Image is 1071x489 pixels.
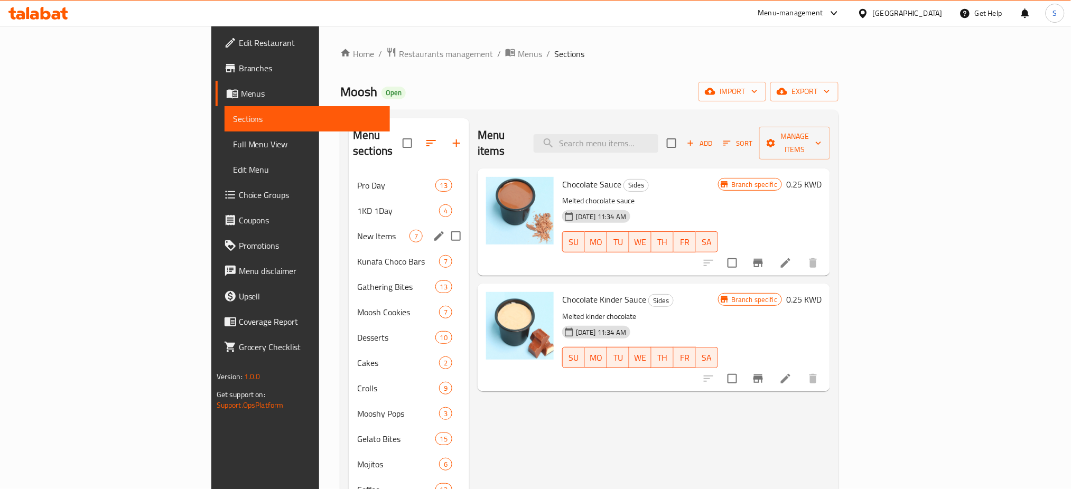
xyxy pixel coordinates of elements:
a: Menus [216,81,390,106]
div: items [439,407,452,420]
span: New Items [357,230,409,242]
span: Branch specific [727,180,781,190]
a: Edit menu item [779,372,792,385]
span: Coupons [239,214,382,227]
span: FR [678,350,692,365]
span: 10 [436,333,452,343]
span: Sides [624,179,648,191]
span: WE [634,234,647,250]
button: Add [683,135,716,152]
p: Melted chocolate sauce [562,194,718,208]
img: Chocolate Kinder Sauce [486,292,554,360]
span: SA [700,234,714,250]
span: WE [634,350,647,365]
span: TH [656,234,669,250]
span: SA [700,350,714,365]
span: Pro Day [357,179,435,192]
li: / [497,48,501,60]
div: Gathering Bites13 [349,274,469,299]
a: Edit menu item [779,257,792,269]
span: Select section [660,132,683,154]
div: items [439,255,452,268]
button: FR [674,231,696,252]
div: items [439,306,452,318]
a: Grocery Checklist [216,334,390,360]
span: Menus [518,48,542,60]
button: Branch-specific-item [746,250,771,276]
span: Gathering Bites [357,280,435,293]
button: Branch-specific-item [746,366,771,391]
div: Crolls [357,382,439,394]
div: Gelato Bites15 [349,426,469,452]
a: Promotions [216,233,390,258]
span: Version: [217,370,243,383]
span: FR [678,234,692,250]
div: items [435,179,452,192]
div: items [435,331,452,344]
a: Choice Groups [216,182,390,208]
span: Add item [683,135,716,152]
span: Promotions [239,239,382,252]
span: Select all sections [396,132,418,154]
button: Manage items [759,127,830,159]
button: MO [585,231,607,252]
a: Sections [225,106,390,131]
div: Open [381,87,406,99]
span: Sort items [716,135,759,152]
span: 2 [440,358,452,368]
span: Sides [649,295,673,307]
span: 4 [440,206,452,216]
div: Cakes2 [349,350,469,375]
img: Chocolate Sauce [486,177,554,245]
span: 7 [440,257,452,267]
span: Edit Restaurant [239,36,382,49]
span: [DATE] 11:34 AM [572,212,630,222]
span: Chocolate Sauce [562,176,621,192]
span: Cakes [357,356,439,369]
li: / [546,48,550,60]
span: Menu disclaimer [239,265,382,277]
div: Sides [623,179,649,192]
a: Menus [505,47,542,61]
span: S [1053,7,1057,19]
a: Upsell [216,284,390,309]
span: Restaurants management [399,48,493,60]
a: Coupons [216,208,390,233]
button: delete [800,366,826,391]
button: Sort [721,135,755,152]
h6: 0.25 KWD [786,177,822,192]
h6: 0.25 KWD [786,292,822,307]
span: Branches [239,62,382,74]
span: Select to update [721,252,743,274]
span: SU [567,350,581,365]
span: Sections [554,48,584,60]
span: MO [589,350,603,365]
div: Crolls9 [349,375,469,401]
span: Grocery Checklist [239,341,382,353]
span: TH [656,350,669,365]
button: export [770,82,839,101]
span: Mooshy Pops [357,407,439,420]
div: items [439,356,452,369]
span: Moosh Cookies [357,306,439,318]
a: Edit Menu [225,157,390,182]
button: MO [585,347,607,368]
div: Menu-management [758,7,823,20]
span: 9 [440,383,452,393]
span: Get support on: [217,388,265,401]
div: Desserts [357,331,435,344]
span: export [779,85,830,98]
span: 1.0.0 [244,370,260,383]
nav: breadcrumb [340,47,839,61]
span: Manage items [768,130,822,156]
div: Mojitos [357,458,439,471]
span: 3 [440,409,452,419]
span: Chocolate Kinder Sauce [562,291,646,307]
a: Branches [216,55,390,81]
div: Mojitos6 [349,452,469,477]
button: WE [629,347,651,368]
span: MO [589,234,603,250]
